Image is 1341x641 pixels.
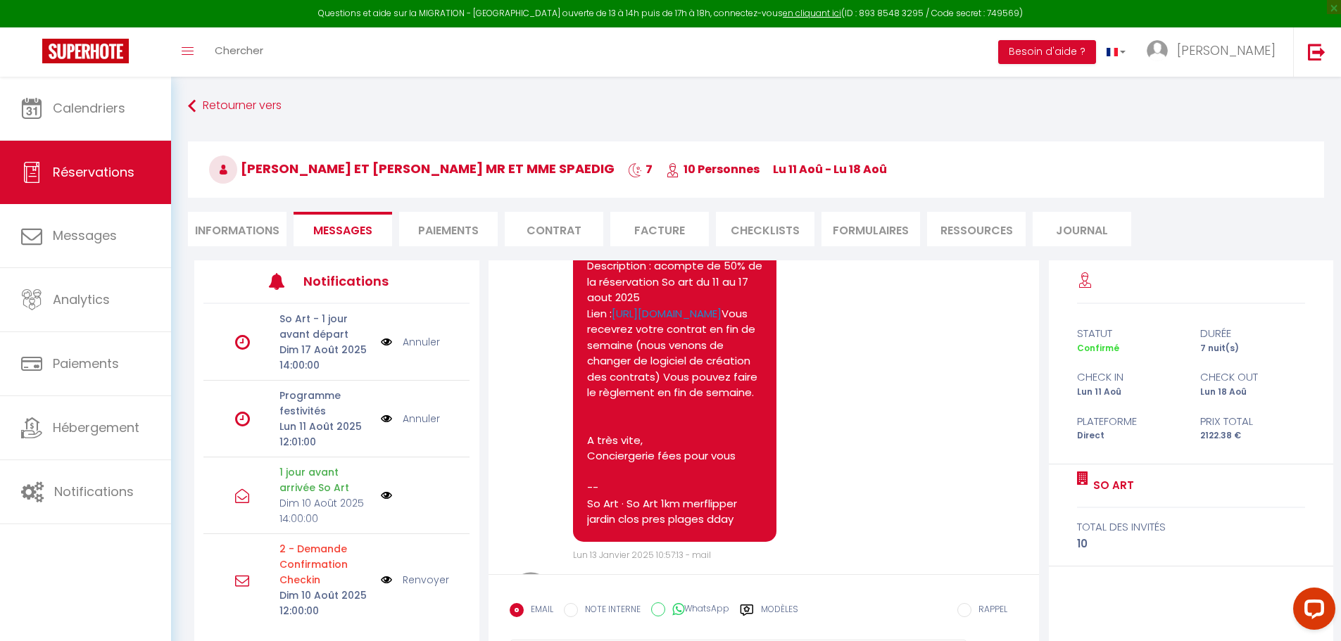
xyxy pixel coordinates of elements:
span: Analytics [53,291,110,308]
li: Paiements [399,212,498,246]
label: Modèles [761,603,798,628]
div: statut [1068,325,1191,342]
a: Chercher [204,27,274,77]
a: en cliquant ici [783,7,841,19]
p: Motif d'échec d'envoi [279,541,372,588]
div: 10 [1077,535,1305,552]
span: 10 Personnes [666,161,760,177]
button: Besoin d'aide ? [998,40,1096,64]
iframe: LiveChat chat widget [1282,582,1341,641]
div: Lun 18 Aoû [1191,386,1314,399]
p: So Art - 1 jour avant départ [279,311,372,342]
a: Retourner vers [188,94,1324,119]
p: 1 jour avant arrivée So Art [279,464,372,495]
img: ... [1147,40,1168,61]
span: [PERSON_NAME] et [PERSON_NAME] Mr et Mme Spaedig [209,160,615,177]
li: CHECKLISTS [716,212,814,246]
div: 2122.38 € [1191,429,1314,443]
span: Messages [313,222,372,239]
label: EMAIL [524,603,553,618]
img: avatar.png [510,572,552,614]
li: Ressources [927,212,1026,246]
div: Direct [1068,429,1191,443]
span: Lun 13 Janvier 2025 10:57:13 - mail [573,549,711,561]
li: Contrat [505,212,603,246]
a: Annuler [403,334,440,350]
pre: Bonjour, Nous vous invitons à cliquer sur le lien ci-dessous pour effectuer le règlement : Titre ... [587,132,762,528]
span: Hébergement [53,419,139,436]
div: durée [1191,325,1314,342]
li: Journal [1033,212,1131,246]
img: NO IMAGE [381,411,392,426]
p: Dim 17 Août 2025 14:00:00 [279,342,372,373]
span: Messages [53,227,117,244]
span: [PERSON_NAME] [1177,42,1276,59]
img: NO IMAGE [381,490,392,501]
li: Facture [610,212,709,246]
div: Plateforme [1068,413,1191,430]
a: ... [PERSON_NAME] [1136,27,1293,77]
a: So Art [1088,477,1134,494]
span: Confirmé [1077,342,1119,354]
div: Prix total [1191,413,1314,430]
span: 7 [628,161,653,177]
div: Lun 11 Aoû [1068,386,1191,399]
p: Lun 11 Août 2025 12:01:00 [279,419,372,450]
span: Paiements [53,355,119,372]
li: Informations [188,212,287,246]
a: Renvoyer [403,572,449,588]
label: RAPPEL [971,603,1007,618]
span: Réservations [53,163,134,181]
img: logout [1308,43,1326,61]
div: 7 nuit(s) [1191,342,1314,355]
div: check in [1068,369,1191,386]
label: NOTE INTERNE [578,603,641,618]
p: Programme festivités [279,388,372,419]
span: lu 11 Aoû - lu 18 Aoû [773,161,887,177]
img: NO IMAGE [381,334,392,350]
a: Annuler [403,411,440,426]
span: Notifications [54,483,134,500]
div: total des invités [1077,519,1305,535]
h3: Notifications [303,265,415,297]
img: NO IMAGE [381,572,392,588]
span: Chercher [215,43,263,58]
a: [URL][DOMAIN_NAME] [612,306,722,321]
label: WhatsApp [665,602,729,618]
span: Calendriers [53,99,125,117]
p: Dim 10 Août 2025 14:00:00 [279,495,372,526]
div: check out [1191,369,1314,386]
p: Dim 10 Août 2025 12:00:00 [279,588,372,618]
img: Super Booking [42,39,129,63]
li: FORMULAIRES [821,212,920,246]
